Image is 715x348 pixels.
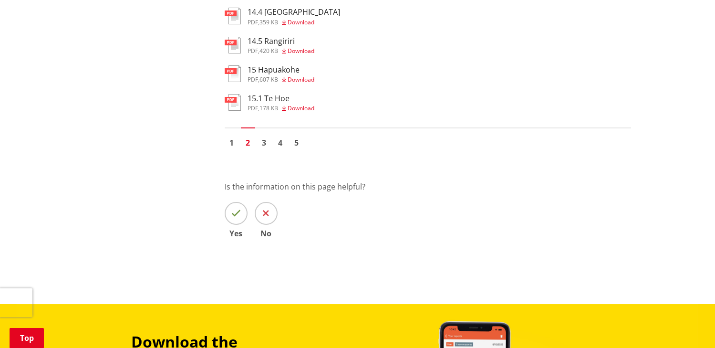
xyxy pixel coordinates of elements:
img: document-pdf.svg [225,37,241,53]
span: pdf [248,104,258,112]
span: 420 KB [259,47,278,55]
span: Yes [225,230,248,237]
span: pdf [248,18,258,26]
p: Is the information on this page helpful? [225,181,631,192]
h3: 14.5 Rangiriri [248,37,314,46]
span: 607 KB [259,75,278,84]
a: Top [10,328,44,348]
span: pdf [248,75,258,84]
div: , [248,77,314,83]
a: Go to page 4 [273,136,288,150]
a: Go to page 3 [257,136,271,150]
a: 14.5 Rangiriri pdf,420 KB Download [225,37,314,54]
a: Go to page 1 [225,136,239,150]
span: Download [288,104,314,112]
a: 15 Hapuakohe pdf,607 KB Download [225,65,314,83]
h3: 14.4 [GEOGRAPHIC_DATA] [248,8,340,17]
img: document-pdf.svg [225,94,241,111]
span: pdf [248,47,258,55]
span: Download [288,18,314,26]
a: 14.4 [GEOGRAPHIC_DATA] pdf,359 KB Download [225,8,340,25]
span: Download [288,47,314,55]
span: 178 KB [259,104,278,112]
div: , [248,48,314,54]
iframe: Messenger Launcher [671,308,705,342]
div: , [248,20,340,25]
span: Download [288,75,314,84]
img: document-pdf.svg [225,65,241,82]
nav: Pagination [225,127,631,152]
a: Page 2 [241,136,255,150]
span: No [255,230,278,237]
span: 359 KB [259,18,278,26]
a: Go to page 5 [290,136,304,150]
h3: 15.1 Te Hoe [248,94,314,103]
img: document-pdf.svg [225,8,241,24]
a: 15.1 Te Hoe pdf,178 KB Download [225,94,314,111]
h3: 15 Hapuakohe [248,65,314,74]
div: , [248,105,314,111]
